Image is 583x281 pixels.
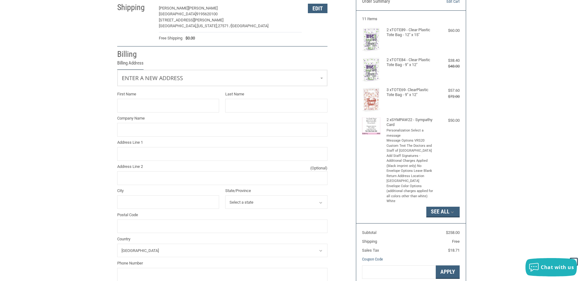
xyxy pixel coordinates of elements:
span: Sales Tax [362,248,379,253]
label: Address Line 1 [117,139,327,146]
h4: 2 x SYMPAW22 - Sympathy Card [387,117,434,128]
li: Envelope Color Options (additional charges applied for all colors other than white) White [387,184,434,204]
h2: Billing [117,49,153,59]
span: $18.71 [448,248,460,253]
span: [PERSON_NAME] [159,6,188,10]
span: [STREET_ADDRESS][PERSON_NAME] [159,18,223,22]
input: Gift Certificate or Coupon Code [362,265,436,279]
span: [GEOGRAPHIC_DATA] [231,24,268,28]
span: 9195620100 [196,12,218,16]
li: Custom Text The Doctors and Staff of [GEOGRAPHIC_DATA] [387,143,434,153]
h4: 2 x TOTE89 - Clear Plastic Tote Bag - 12" x 15" [387,28,434,38]
h4: 2 x TOTE84 - Clear Plastic Tote Bag - 9" x 12" [387,57,434,68]
label: Country [117,236,327,242]
a: Coupon Code [362,257,383,261]
div: $48.00 [435,63,460,69]
label: City [117,188,219,194]
a: Enter or select a different address [118,70,327,86]
span: Shipping [362,239,377,244]
div: $57.60 [435,87,460,94]
li: Message Options VRS20 [387,138,434,143]
legend: Billing Address [117,60,144,70]
div: $60.00 [435,28,460,34]
div: $50.00 [435,117,460,124]
h4: 3 x TOTE69- ClearPlastic Tote Bag - 9" x 12" [387,87,434,98]
div: $72.00 [435,94,460,100]
span: [GEOGRAPHIC_DATA], [159,24,197,28]
span: [GEOGRAPHIC_DATA] [159,12,196,16]
span: Chat with us [541,264,574,271]
span: $258.00 [446,230,460,235]
label: State/Province [225,188,327,194]
label: Company Name [117,115,327,121]
li: Add Staff Signatures - Additional Charges Applied (black imprint only) No [387,153,434,169]
li: Personalization Select a message [387,128,434,138]
span: Free Shipping [159,35,182,41]
label: Address Line 2 [117,164,327,170]
button: Edit [308,4,327,13]
label: Postal Code [117,212,327,218]
li: Return Address Location [GEOGRAPHIC_DATA] [387,174,434,184]
span: $0.00 [182,35,195,41]
h3: 11 Items [362,17,460,21]
button: Apply [436,265,460,279]
label: Phone Number [117,260,327,266]
button: Chat with us [525,258,577,276]
span: Subtotal [362,230,376,235]
label: Last Name [225,91,327,97]
button: See All [426,207,460,217]
span: Enter a new address [122,74,183,82]
span: 27571 / [218,24,231,28]
span: [PERSON_NAME] [188,6,218,10]
div: $38.40 [435,57,460,64]
h2: Shipping [117,2,153,13]
label: First Name [117,91,219,97]
span: [US_STATE], [197,24,218,28]
small: (Optional) [310,165,327,171]
span: Free [452,239,460,244]
li: Envelope Options Leave Blank [387,168,434,174]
